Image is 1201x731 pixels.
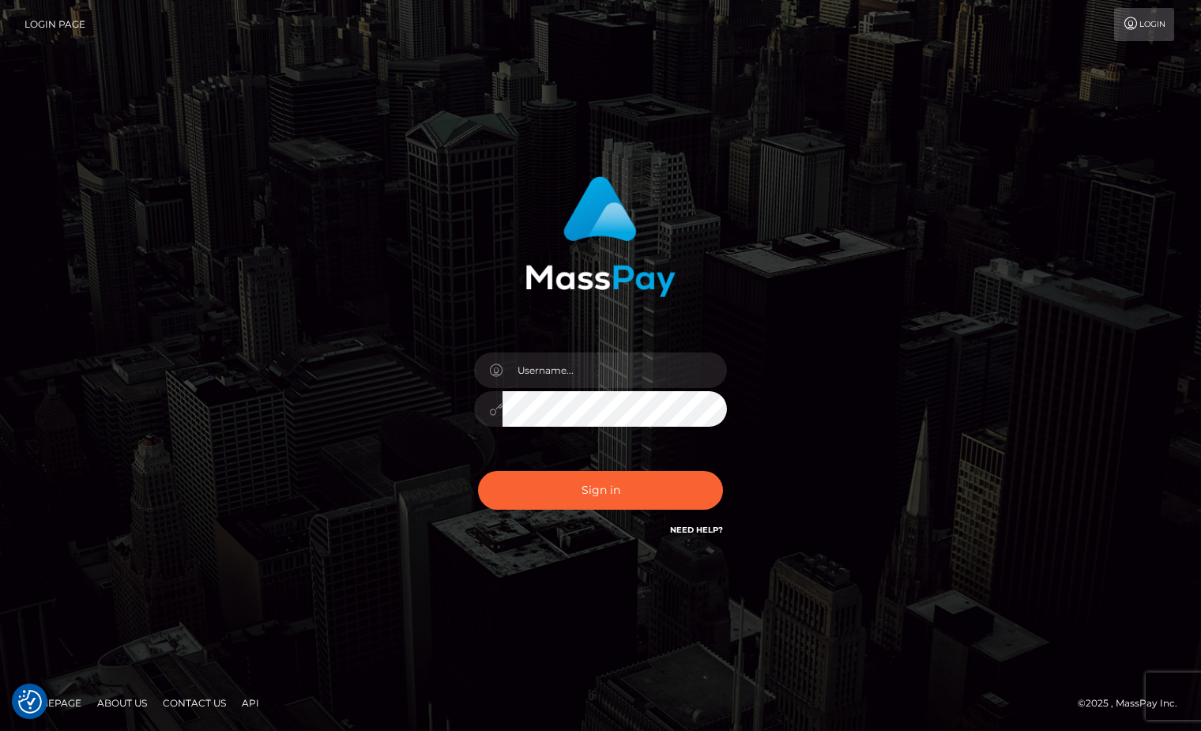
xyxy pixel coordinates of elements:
[18,690,42,714] button: Consent Preferences
[1114,8,1174,41] a: Login
[24,8,85,41] a: Login Page
[670,525,723,535] a: Need Help?
[17,691,88,715] a: Homepage
[235,691,265,715] a: API
[525,176,676,297] img: MassPay Login
[156,691,232,715] a: Contact Us
[91,691,153,715] a: About Us
[503,352,727,388] input: Username...
[18,690,42,714] img: Revisit consent button
[1078,695,1189,712] div: © 2025 , MassPay Inc.
[478,471,723,510] button: Sign in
